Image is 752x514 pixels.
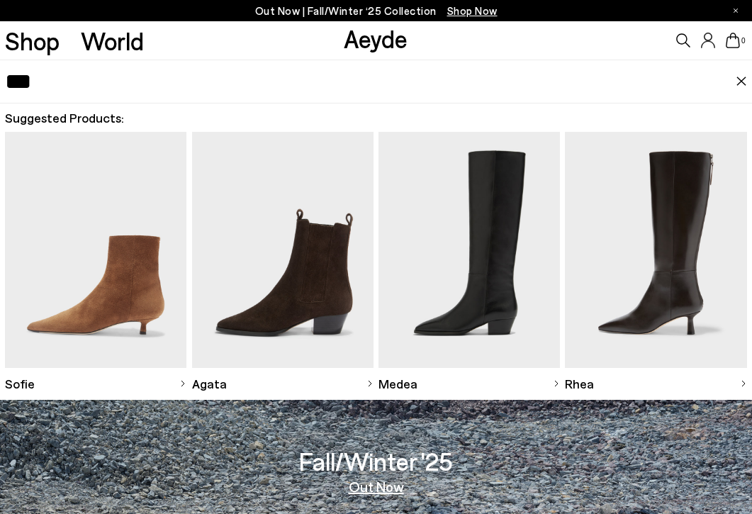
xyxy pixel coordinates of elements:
[5,109,746,127] h2: Suggested Products:
[565,368,746,400] a: Rhea
[5,28,60,53] a: Shop
[378,368,560,400] a: Medea
[366,380,374,387] img: svg%3E
[726,33,740,48] a: 0
[349,479,404,493] a: Out Now
[192,375,227,393] span: Agata
[344,23,408,53] a: Aeyde
[81,28,144,53] a: World
[378,375,417,393] span: Medea
[740,380,747,387] img: svg%3E
[565,375,594,393] span: Rhea
[5,375,35,393] span: Sofie
[740,37,747,45] span: 0
[179,380,186,387] img: svg%3E
[255,2,498,20] p: Out Now | Fall/Winter ‘25 Collection
[192,368,374,400] a: Agata
[378,132,560,368] img: Descriptive text
[553,380,560,387] img: svg%3E
[299,449,453,474] h3: Fall/Winter '25
[447,4,498,17] span: Navigate to /collections/new-in
[5,368,186,400] a: Sofie
[5,132,186,368] img: Descriptive text
[192,132,374,368] img: Descriptive text
[736,77,747,86] img: close.svg
[565,132,746,368] img: Descriptive text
